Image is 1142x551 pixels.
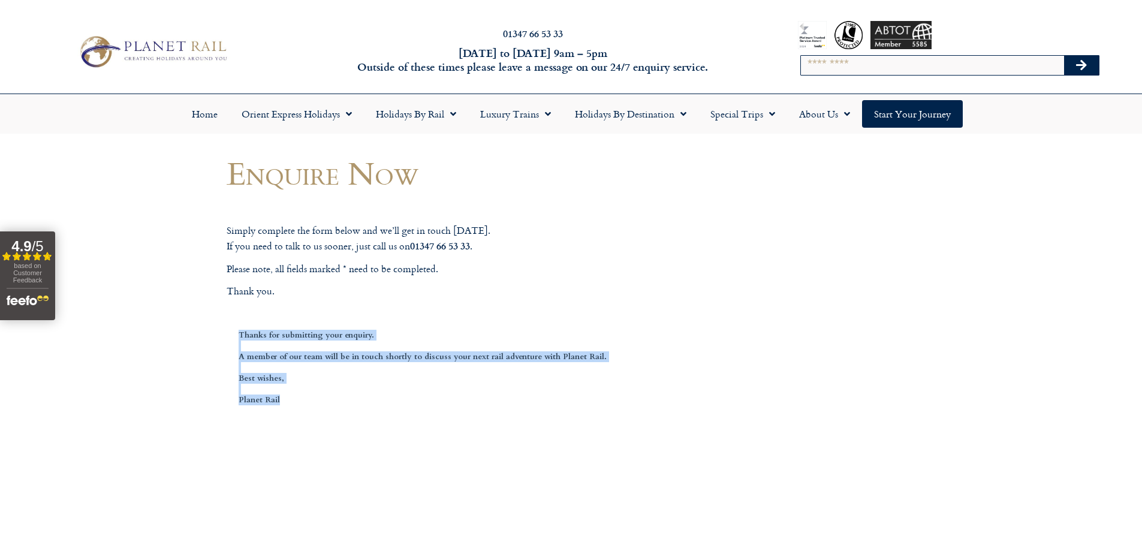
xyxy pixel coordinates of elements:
[227,284,676,299] p: Thank you.
[180,100,230,128] a: Home
[787,100,862,128] a: About Us
[308,46,758,74] h6: [DATE] to [DATE] 9am – 5pm Outside of these times please leave a message on our 24/7 enquiry serv...
[230,100,364,128] a: Orient Express Holidays
[6,100,1136,128] nav: Menu
[468,100,563,128] a: Luxury Trains
[698,100,787,128] a: Special Trips
[862,100,963,128] a: Start your Journey
[74,32,231,71] img: Planet Rail Train Holidays Logo
[227,223,676,254] p: Simply complete the form below and we’ll get in touch [DATE]. If you need to talk to us sooner, j...
[364,100,468,128] a: Holidays by Rail
[227,155,676,191] h1: Enquire Now
[563,100,698,128] a: Holidays by Destination
[227,261,676,277] p: Please note, all fields marked * need to be completed.
[503,26,563,40] a: 01347 66 53 33
[1064,56,1099,75] button: Search
[410,239,470,252] strong: 01347 66 53 33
